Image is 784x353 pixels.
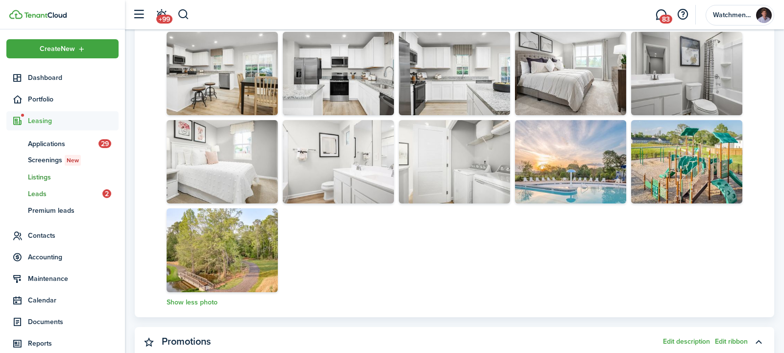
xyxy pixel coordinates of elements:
[283,120,394,203] img: Image
[24,12,67,18] img: TenantCloud
[674,6,691,23] button: Open resource center
[28,338,119,349] span: Reports
[98,139,111,148] span: 29
[28,189,102,199] span: Leads
[6,39,119,58] button: Open menu
[399,32,510,115] img: Image
[152,2,171,27] a: Notifications
[6,152,119,169] a: ScreeningsNew
[28,139,98,149] span: Applications
[6,135,119,152] a: Applications29
[28,295,119,305] span: Calendar
[162,336,211,347] panel-main-title: Promotions
[652,2,670,27] a: Messaging
[28,172,119,182] span: Listings
[6,202,119,219] a: Premium leads
[129,5,148,24] button: Open sidebar
[102,189,111,198] span: 2
[167,32,278,115] img: Image
[631,32,742,115] img: Image
[6,185,119,202] a: Leads2
[167,208,278,292] img: Image
[6,169,119,185] a: Listings
[28,73,119,83] span: Dashboard
[156,15,172,24] span: +99
[6,68,119,87] a: Dashboard
[713,12,752,19] span: Watchmen Property Management
[399,120,510,203] img: Image
[28,94,119,104] span: Portfolio
[28,155,119,166] span: Screenings
[660,15,672,24] span: 83
[167,297,218,307] a: Show less photo
[177,6,190,23] button: Search
[750,333,767,350] button: Toggle accordion
[28,230,119,241] span: Contacts
[631,120,742,203] img: Image
[28,205,119,216] span: Premium leads
[40,46,75,52] span: Create New
[167,120,278,203] img: Image
[28,252,119,262] span: Accounting
[67,156,79,165] span: New
[28,116,119,126] span: Leasing
[6,334,119,353] a: Reports
[28,274,119,284] span: Maintenance
[756,7,772,23] img: Watchmen Property Management
[663,338,710,346] button: Edit description
[515,120,626,203] img: Image
[715,338,748,346] button: Edit ribbon
[9,10,23,19] img: TenantCloud
[28,317,119,327] span: Documents
[283,32,394,115] img: Image
[515,32,626,115] img: Image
